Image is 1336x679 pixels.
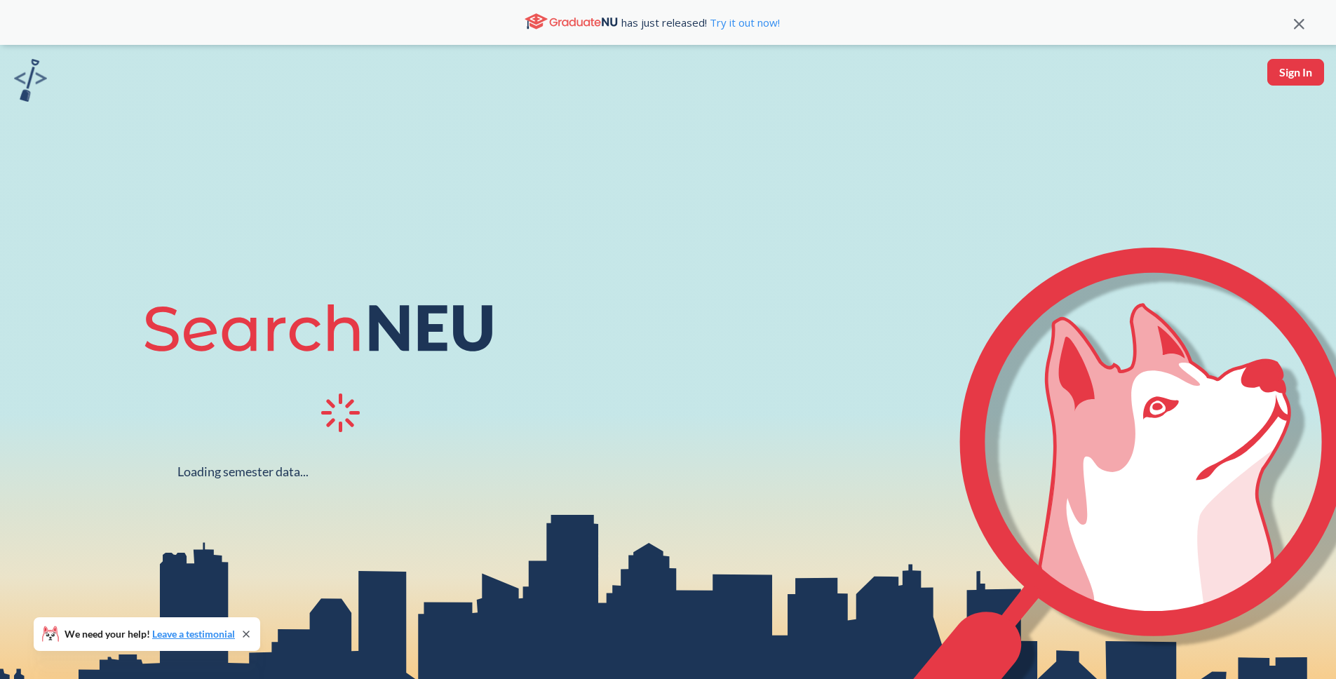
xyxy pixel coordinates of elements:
[14,59,47,102] img: sandbox logo
[707,15,780,29] a: Try it out now!
[65,629,235,639] span: We need your help!
[14,59,47,106] a: sandbox logo
[177,464,309,480] div: Loading semester data...
[152,628,235,640] a: Leave a testimonial
[1267,59,1324,86] button: Sign In
[621,15,780,30] span: has just released!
